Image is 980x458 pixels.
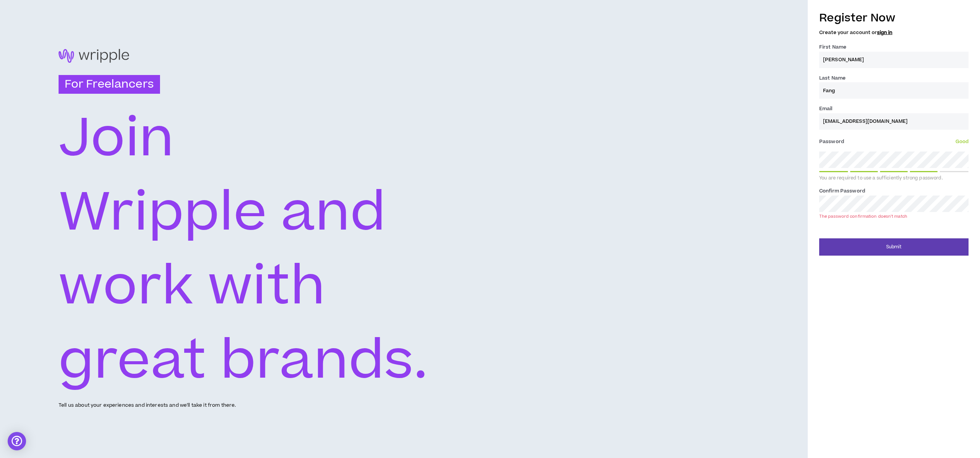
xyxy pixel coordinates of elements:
a: sign in [877,29,892,36]
label: Email [819,103,833,115]
text: great brands. [59,323,429,399]
h3: Register Now [819,10,969,26]
input: First name [819,52,969,68]
text: Wripple and [59,174,387,251]
h3: For Freelancers [59,75,160,94]
span: Good [955,138,969,145]
label: Last Name [819,72,846,84]
div: You are required to use a sufficiently strong password. [819,175,969,181]
text: work with [59,248,325,325]
div: Open Intercom Messenger [8,432,26,450]
button: Submit [819,238,969,256]
label: Confirm Password [819,185,865,197]
h5: Create your account or [819,30,969,35]
label: First Name [819,41,846,53]
div: The password confirmation doesn't match [819,214,907,219]
p: Tell us about your experiences and interests and we'll take it from there. [59,402,236,409]
span: Password [819,138,844,145]
text: Join [59,100,174,177]
input: Enter Email [819,113,969,130]
input: Last name [819,82,969,99]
